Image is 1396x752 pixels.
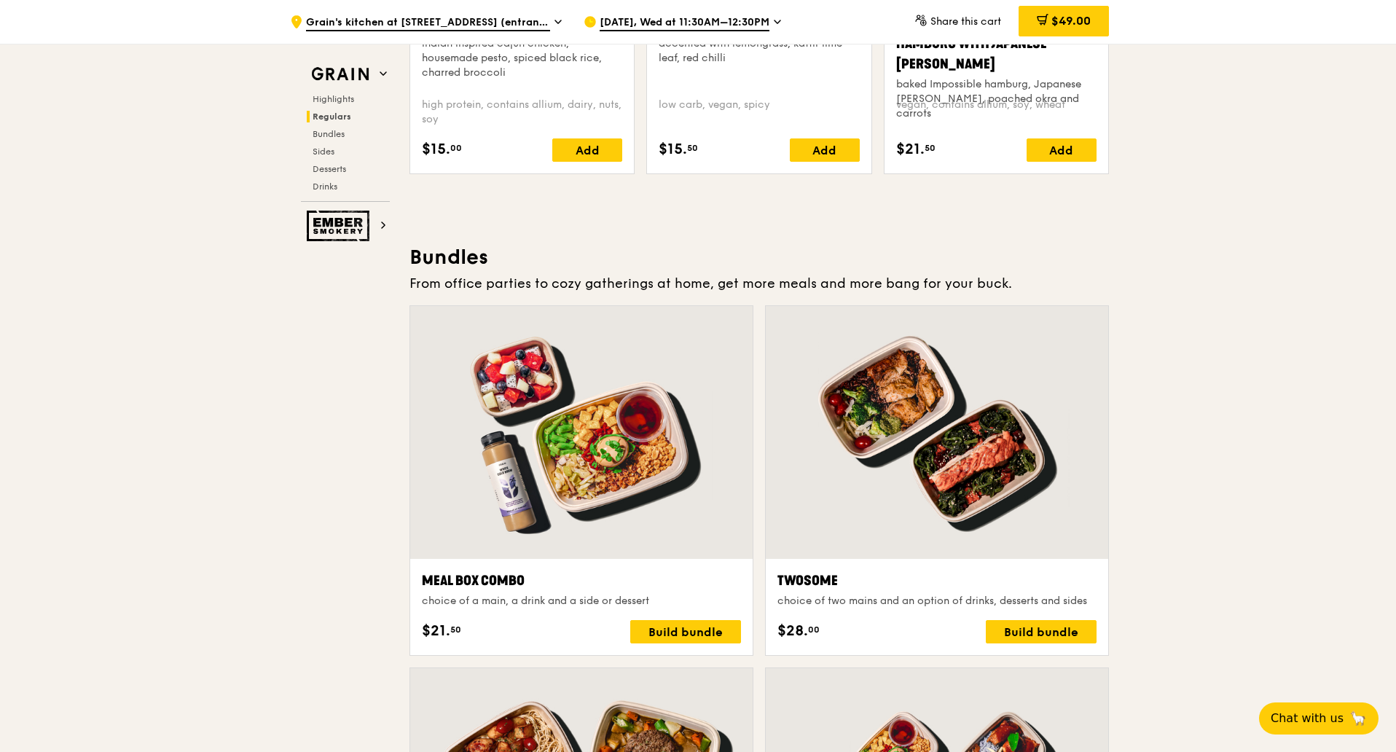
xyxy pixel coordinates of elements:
[896,98,1097,127] div: vegan, contains allium, soy, wheat
[1051,14,1091,28] span: $49.00
[930,15,1001,28] span: Share this cart
[422,36,622,80] div: indian inspired cajun chicken, housemade pesto, spiced black rice, charred broccoli
[313,181,337,192] span: Drinks
[409,244,1109,270] h3: Bundles
[687,142,698,154] span: 50
[313,111,351,122] span: Regulars
[896,13,1097,74] div: Impossible Ground Beef Hamburg with Japanese [PERSON_NAME]
[1027,138,1097,162] div: Add
[896,77,1097,121] div: baked Impossible hamburg, Japanese [PERSON_NAME], poached okra and carrots
[1349,710,1367,727] span: 🦙
[896,138,925,160] span: $21.
[777,594,1097,608] div: choice of two mains and an option of drinks, desserts and sides
[777,620,808,642] span: $28.
[925,142,936,154] span: 50
[313,146,334,157] span: Sides
[450,624,461,635] span: 50
[422,98,622,127] div: high protein, contains allium, dairy, nuts, soy
[422,594,741,608] div: choice of a main, a drink and a side or dessert
[307,211,374,241] img: Ember Smokery web logo
[552,138,622,162] div: Add
[1271,710,1344,727] span: Chat with us
[409,273,1109,294] div: From office parties to cozy gatherings at home, get more meals and more bang for your buck.
[313,164,346,174] span: Desserts
[450,142,462,154] span: 00
[986,620,1097,643] div: Build bundle
[422,138,450,160] span: $15.
[808,624,820,635] span: 00
[307,61,374,87] img: Grain web logo
[422,620,450,642] span: $21.
[1259,702,1379,735] button: Chat with us🦙
[313,94,354,104] span: Highlights
[777,571,1097,591] div: Twosome
[790,138,860,162] div: Add
[422,571,741,591] div: Meal Box Combo
[659,98,859,127] div: low carb, vegan, spicy
[306,15,550,31] span: Grain's kitchen at [STREET_ADDRESS] (entrance along [PERSON_NAME][GEOGRAPHIC_DATA])
[659,36,859,66] div: accented with lemongrass, kaffir lime leaf, red chilli
[659,138,687,160] span: $15.
[600,15,769,31] span: [DATE], Wed at 11:30AM–12:30PM
[313,129,345,139] span: Bundles
[630,620,741,643] div: Build bundle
